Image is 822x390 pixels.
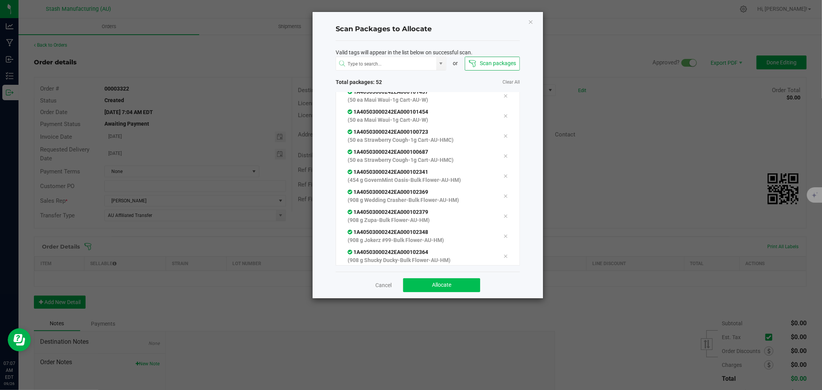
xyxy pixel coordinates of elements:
[498,252,514,261] div: Remove tag
[348,189,428,195] span: 1A40503000242EA000102369
[336,24,520,34] h4: Scan Packages to Allocate
[348,136,492,144] p: (50 ea Strawberry Cough-1g Cart-AU-HMC)
[432,282,451,288] span: Allocate
[348,89,353,95] span: In Sync
[348,229,353,235] span: In Sync
[465,57,520,71] button: Scan packages
[348,256,492,264] p: (908 g Shucky Ducky-Bulk Flower-AU-HM)
[348,189,353,195] span: In Sync
[348,249,428,255] span: 1A40503000242EA000102364
[498,212,514,221] div: Remove tag
[498,192,514,201] div: Remove tag
[336,78,428,86] span: Total packages: 52
[498,151,514,161] div: Remove tag
[498,171,514,181] div: Remove tag
[498,131,514,141] div: Remove tag
[348,169,428,175] span: 1A40503000242EA000102341
[498,232,514,241] div: Remove tag
[348,229,428,235] span: 1A40503000242EA000102348
[348,109,353,115] span: In Sync
[348,96,492,104] p: (50 ea Maui Waui-1g Cart-AU-W)
[348,109,428,115] span: 1A40503000242EA000101454
[403,278,480,292] button: Allocate
[8,328,31,351] iframe: Resource center
[348,89,428,95] span: 1A40503000242EA000101437
[348,149,353,155] span: In Sync
[498,111,514,121] div: Remove tag
[348,169,353,175] span: In Sync
[498,91,514,101] div: Remove tag
[348,209,353,215] span: In Sync
[446,59,465,67] div: or
[348,129,353,135] span: In Sync
[348,209,428,215] span: 1A40503000242EA000102379
[348,156,492,164] p: (50 ea Strawberry Cough-1g Cart-AU-HMC)
[336,49,472,57] span: Valid tags will appear in the list below on successful scan.
[348,116,492,124] p: (50 ea Maui Waui-1g Cart-AU-W)
[336,57,436,71] input: NO DATA FOUND
[348,249,353,255] span: In Sync
[503,79,520,86] a: Clear All
[348,236,492,244] p: (908 g Jokerz #99-Bulk Flower-AU-HM)
[348,149,428,155] span: 1A40503000242EA000100687
[348,216,492,224] p: (908 g Zupa-Bulk Flower-AU-HM)
[348,129,428,135] span: 1A40503000242EA000100723
[375,281,392,289] a: Cancel
[348,176,492,184] p: (454 g GovernMint Oasis-Bulk Flower-AU-HM)
[348,196,492,204] p: (908 g Wedding Crasher-Bulk Flower-AU-HM)
[528,17,533,26] button: Close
